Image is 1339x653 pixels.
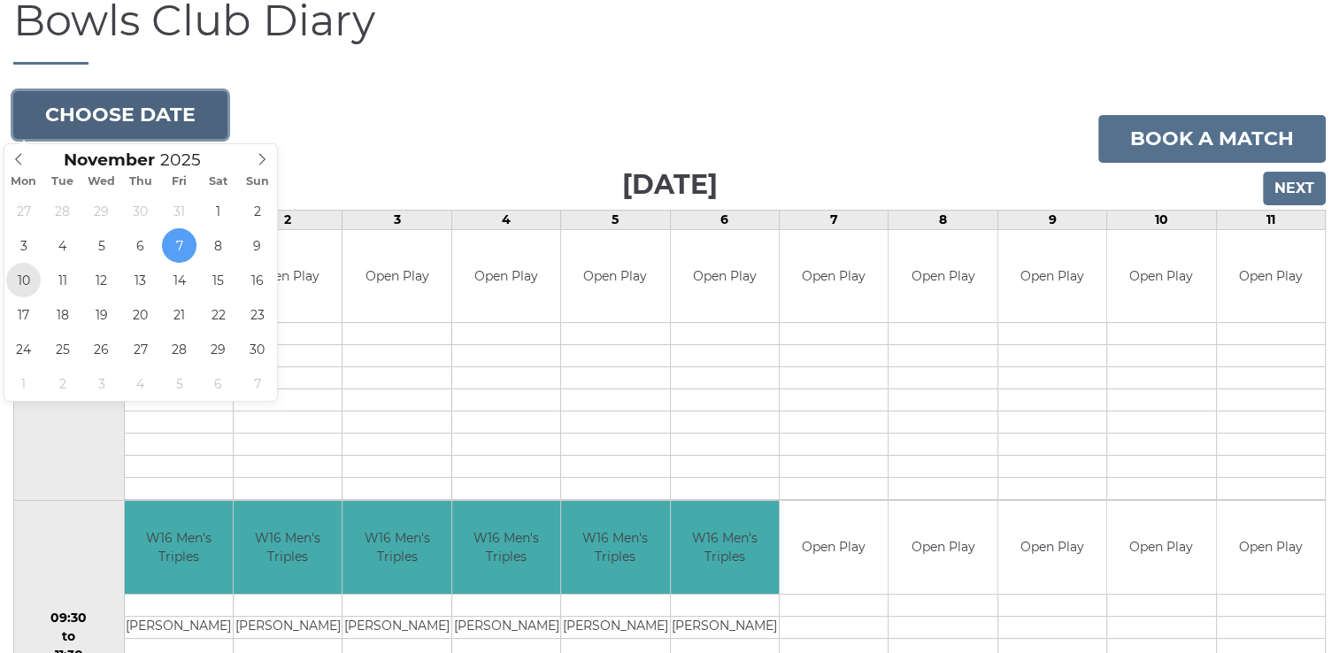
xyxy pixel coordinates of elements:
span: December 6, 2025 [201,366,235,401]
span: Sun [238,176,277,188]
span: November 3, 2025 [6,228,41,263]
span: December 7, 2025 [240,366,274,401]
td: [PERSON_NAME] [234,616,342,638]
td: 6 [670,210,779,229]
td: Open Play [561,230,669,323]
span: November 2, 2025 [240,194,274,228]
span: November 28, 2025 [162,332,196,366]
span: Tue [43,176,82,188]
td: 11 [1216,210,1326,229]
span: November 4, 2025 [45,228,80,263]
td: 10 [1107,210,1216,229]
td: Open Play [1107,230,1215,323]
td: 3 [342,210,451,229]
span: October 30, 2025 [123,194,158,228]
span: December 3, 2025 [84,366,119,401]
span: November 14, 2025 [162,263,196,297]
span: November 8, 2025 [201,228,235,263]
span: November 6, 2025 [123,228,158,263]
td: Open Play [1107,501,1215,594]
td: [PERSON_NAME] [452,616,560,638]
span: November 18, 2025 [45,297,80,332]
td: W16 Men's Triples [452,501,560,594]
td: W16 Men's Triples [671,501,779,594]
td: W16 Men's Triples [125,501,233,594]
span: November 25, 2025 [45,332,80,366]
td: 7 [779,210,888,229]
td: 2 [233,210,342,229]
td: 4 [451,210,560,229]
span: Scroll to increment [64,152,155,169]
span: November 30, 2025 [240,332,274,366]
span: November 24, 2025 [6,332,41,366]
span: November 12, 2025 [84,263,119,297]
button: Choose date [13,91,227,139]
td: W16 Men's Triples [342,501,450,594]
span: November 22, 2025 [201,297,235,332]
td: Open Play [234,230,342,323]
span: November 11, 2025 [45,263,80,297]
span: November 16, 2025 [240,263,274,297]
span: November 7, 2025 [162,228,196,263]
span: November 27, 2025 [123,332,158,366]
span: October 28, 2025 [45,194,80,228]
td: W16 Men's Triples [234,501,342,594]
span: November 9, 2025 [240,228,274,263]
td: W16 Men's Triples [561,501,669,594]
span: November 29, 2025 [201,332,235,366]
td: Open Play [998,501,1106,594]
span: December 4, 2025 [123,366,158,401]
span: November 20, 2025 [123,297,158,332]
a: Book a match [1098,115,1326,163]
span: November 5, 2025 [84,228,119,263]
input: Next [1263,172,1326,205]
span: November 21, 2025 [162,297,196,332]
td: Open Play [1217,501,1326,594]
td: 8 [889,210,997,229]
span: November 10, 2025 [6,263,41,297]
span: November 23, 2025 [240,297,274,332]
span: November 17, 2025 [6,297,41,332]
span: Wed [82,176,121,188]
span: November 13, 2025 [123,263,158,297]
td: 5 [561,210,670,229]
td: Open Play [1217,230,1326,323]
span: December 5, 2025 [162,366,196,401]
span: December 1, 2025 [6,366,41,401]
td: Open Play [671,230,779,323]
td: Open Play [452,230,560,323]
td: [PERSON_NAME] [561,616,669,638]
span: Thu [121,176,160,188]
span: Fri [160,176,199,188]
span: October 31, 2025 [162,194,196,228]
span: Sat [199,176,238,188]
span: October 29, 2025 [84,194,119,228]
td: [PERSON_NAME] [125,616,233,638]
td: Open Play [889,501,997,594]
td: Open Play [780,501,888,594]
td: 9 [997,210,1106,229]
td: Open Play [998,230,1106,323]
span: November 15, 2025 [201,263,235,297]
td: Open Play [342,230,450,323]
span: November 26, 2025 [84,332,119,366]
span: December 2, 2025 [45,366,80,401]
span: October 27, 2025 [6,194,41,228]
td: [PERSON_NAME] [671,616,779,638]
td: Open Play [889,230,997,323]
td: Open Play [780,230,888,323]
input: Scroll to increment [155,150,224,170]
span: Mon [4,176,43,188]
span: November 19, 2025 [84,297,119,332]
span: November 1, 2025 [201,194,235,228]
td: [PERSON_NAME] [342,616,450,638]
